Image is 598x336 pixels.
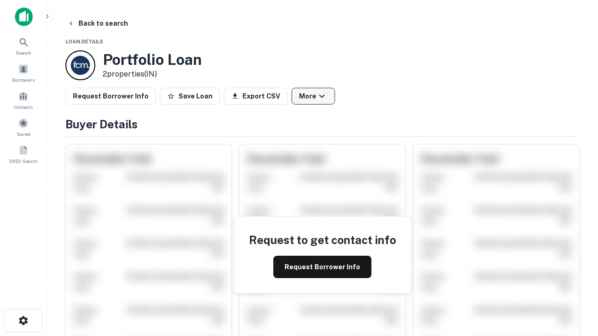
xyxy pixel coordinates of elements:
[3,87,44,112] a: Contacts
[292,88,335,105] button: More
[9,157,38,165] span: SREO Search
[103,51,202,69] h3: Portfolio Loan
[17,130,30,138] span: Saved
[224,88,288,105] button: Export CSV
[3,33,44,58] a: Search
[65,116,579,133] h4: Buyer Details
[249,231,396,248] h4: Request to get contact info
[65,39,103,44] span: Loan Details
[3,114,44,140] a: Saved
[273,256,371,278] button: Request Borrower Info
[14,103,33,111] span: Contacts
[160,88,220,105] button: Save Loan
[65,88,156,105] button: Request Borrower Info
[12,76,35,84] span: Borrowers
[551,231,598,276] iframe: Chat Widget
[3,141,44,167] a: SREO Search
[15,7,33,26] img: capitalize-icon.png
[64,15,132,32] button: Back to search
[103,69,202,80] p: 2 properties (IN)
[3,60,44,85] a: Borrowers
[16,49,31,56] span: Search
